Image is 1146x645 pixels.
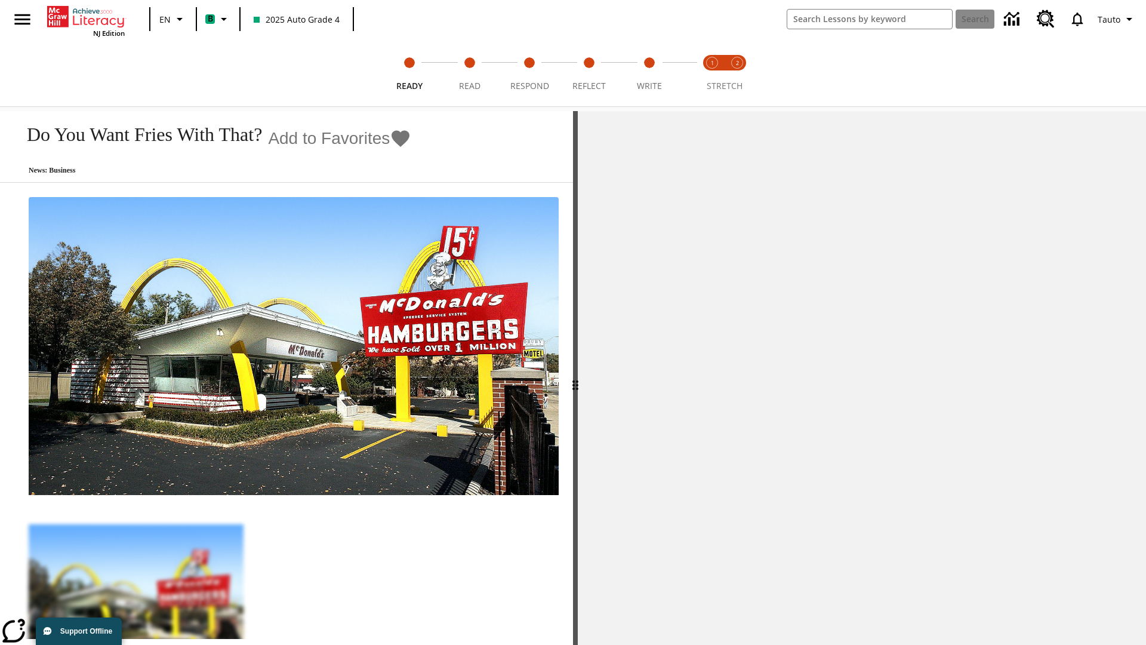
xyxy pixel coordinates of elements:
a: Notifications [1062,4,1093,35]
button: Language: EN, Select a language [154,8,192,30]
text: 1 [711,59,714,67]
text: 2 [736,59,739,67]
div: Press Enter or Spacebar and then press right and left arrow keys to move the slider [573,111,578,645]
button: Add to Favorites - Do You Want Fries With That? [268,128,411,149]
button: Read step 2 of 5 [435,41,504,106]
div: activity [578,111,1146,645]
a: Data Center [997,3,1030,36]
button: Stretch Read step 1 of 2 [695,41,729,106]
span: STRETCH [707,80,743,91]
span: Support Offline [60,627,112,635]
button: Support Offline [36,618,122,645]
button: Ready step 1 of 5 [375,41,444,106]
span: B [208,11,213,26]
span: EN [159,13,171,26]
span: Respond [510,80,549,91]
span: Reflect [572,80,606,91]
button: Reflect step 4 of 5 [554,41,624,106]
img: One of the first McDonald's stores, with the iconic red sign and golden arches. [29,197,559,496]
h1: Do You Want Fries With That? [14,124,262,146]
button: Open side menu [5,2,40,37]
button: Write step 5 of 5 [615,41,684,106]
span: NJ Edition [93,29,125,38]
span: Read [459,80,480,91]
a: Resource Center, Will open in new tab [1030,3,1062,35]
button: Stretch Respond step 2 of 2 [720,41,754,106]
span: Add to Favorites [268,129,390,148]
button: Profile/Settings [1093,8,1141,30]
p: News: Business [14,166,411,175]
span: Write [637,80,662,91]
span: Ready [396,80,423,91]
span: Tauto [1098,13,1120,26]
button: Respond step 3 of 5 [495,41,564,106]
div: Home [47,4,125,38]
input: search field [787,10,952,29]
span: 2025 Auto Grade 4 [254,13,340,26]
button: Boost Class color is mint green. Change class color [201,8,236,30]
